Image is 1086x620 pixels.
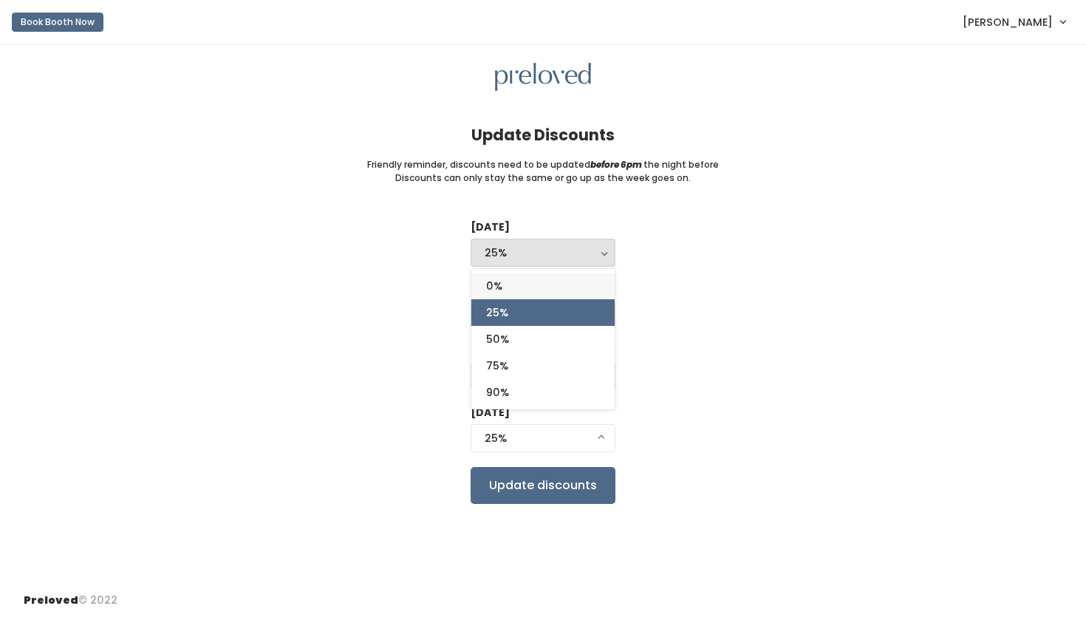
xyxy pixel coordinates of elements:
span: 50% [486,331,509,347]
span: Preloved [24,593,78,607]
span: 90% [486,384,509,401]
label: [DATE] [471,219,510,235]
div: © 2022 [24,581,117,608]
span: 0% [486,278,502,294]
small: Discounts can only stay the same or go up as the week goes on. [395,171,691,185]
label: [DATE] [471,405,510,420]
span: 75% [486,358,508,374]
button: Book Booth Now [12,13,103,32]
button: 25% [471,424,615,452]
h4: Update Discounts [471,126,615,143]
input: Update discounts [471,467,615,504]
span: 25% [486,304,508,321]
a: [PERSON_NAME] [948,6,1080,38]
span: [PERSON_NAME] [963,14,1053,30]
div: 25% [485,245,601,261]
a: Book Booth Now [12,6,103,38]
button: 25% [471,239,615,267]
i: before 6pm [590,158,642,171]
div: 25% [485,430,601,446]
small: Friendly reminder, discounts need to be updated the night before [367,158,719,171]
img: preloved logo [495,63,591,92]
